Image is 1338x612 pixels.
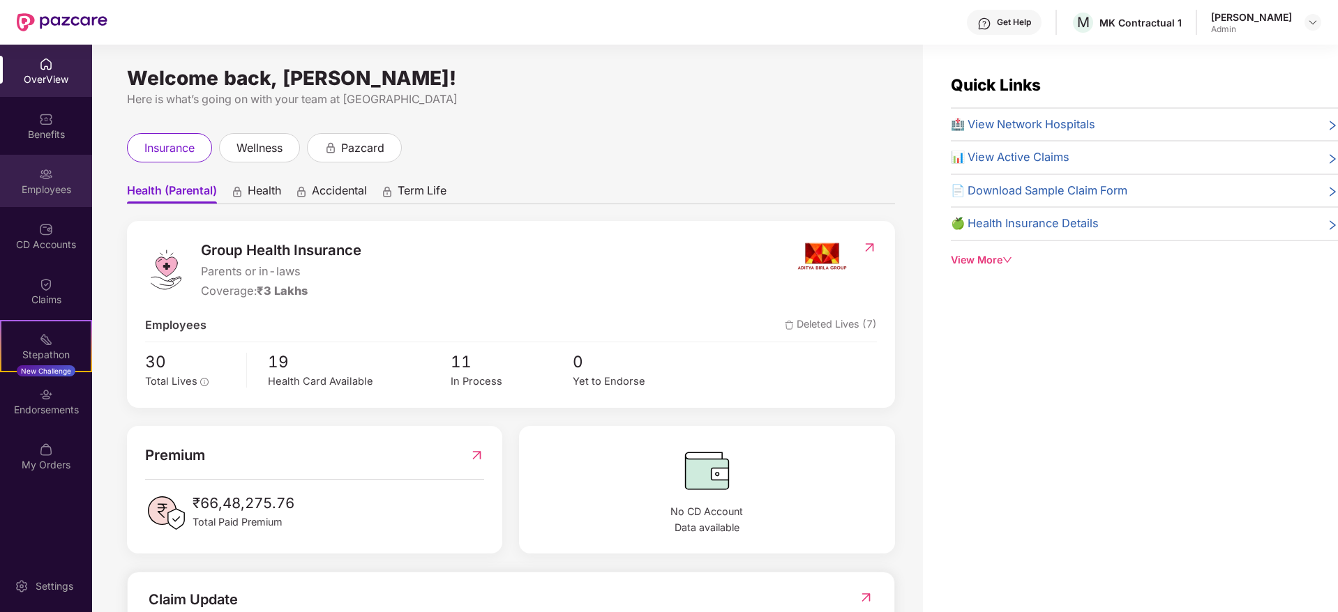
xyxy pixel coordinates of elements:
span: Group Health Insurance [201,239,361,261]
img: svg+xml;base64,PHN2ZyBpZD0iQ0RfQWNjb3VudHMiIGRhdGEtbmFtZT0iQ0QgQWNjb3VudHMiIHhtbG5zPSJodHRwOi8vd3... [39,222,53,236]
span: 30 [145,349,236,374]
span: right [1327,118,1338,134]
span: right [1327,185,1338,200]
span: Employees [145,316,206,335]
img: RedirectIcon [859,590,873,604]
div: New Challenge [17,365,75,376]
span: 📄 Download Sample Claim Form [951,182,1127,200]
img: svg+xml;base64,PHN2ZyBpZD0iQ2xhaW0iIHhtbG5zPSJodHRwOi8vd3d3LnczLm9yZy8yMDAwL3N2ZyIgd2lkdGg9IjIwIi... [39,277,53,291]
span: Premium [145,444,205,466]
div: Get Help [997,17,1031,28]
div: Yet to Endorse [573,374,695,390]
img: CDBalanceIcon [537,444,877,497]
span: Deleted Lives (7) [785,316,877,335]
div: animation [324,141,337,153]
img: svg+xml;base64,PHN2ZyB4bWxucz0iaHR0cDovL3d3dy53My5vcmcvMjAwMC9zdmciIHdpZHRoPSIyMSIgaGVpZ2h0PSIyMC... [39,332,53,346]
span: right [1327,151,1338,167]
img: RedirectIcon [469,444,484,466]
div: Claim Update [149,589,238,611]
div: animation [231,185,243,197]
img: svg+xml;base64,PHN2ZyBpZD0iQmVuZWZpdHMiIHhtbG5zPSJodHRwOi8vd3d3LnczLm9yZy8yMDAwL3N2ZyIgd2lkdGg9Ij... [39,112,53,126]
span: Health [248,183,281,204]
img: svg+xml;base64,PHN2ZyBpZD0iRW1wbG95ZWVzIiB4bWxucz0iaHR0cDovL3d3dy53My5vcmcvMjAwMC9zdmciIHdpZHRoPS... [39,167,53,181]
span: Quick Links [951,75,1041,94]
span: 0 [573,349,695,374]
div: Welcome back, [PERSON_NAME]! [127,72,895,84]
span: ₹66,48,275.76 [193,492,294,514]
span: Total Paid Premium [193,514,294,530]
span: pazcard [341,139,384,157]
div: Coverage: [201,282,361,300]
span: M [1077,14,1090,31]
div: Settings [31,579,77,593]
img: svg+xml;base64,PHN2ZyBpZD0iSGVscC0zMngzMiIgeG1sbnM9Imh0dHA6Ly93d3cudzMub3JnLzIwMDAvc3ZnIiB3aWR0aD... [977,17,991,31]
span: Total Lives [145,375,197,388]
img: insurerIcon [796,239,848,274]
span: right [1327,217,1338,233]
div: Admin [1211,24,1292,35]
span: 11 [451,349,573,374]
span: Health (Parental) [127,183,217,204]
span: Accidental [312,183,367,204]
img: deleteIcon [785,321,794,330]
div: animation [295,185,308,197]
span: Term Life [398,183,446,204]
img: PaidPremiumIcon [145,492,187,534]
img: New Pazcare Logo [17,13,107,31]
span: insurance [144,139,195,157]
img: svg+xml;base64,PHN2ZyBpZD0iTXlfT3JkZXJzIiBkYXRhLW5hbWU9Ik15IE9yZGVycyIgeG1sbnM9Imh0dHA6Ly93d3cudz... [39,443,53,457]
div: Health Card Available [268,374,451,390]
span: 🏥 View Network Hospitals [951,116,1095,134]
div: Here is what’s going on with your team at [GEOGRAPHIC_DATA] [127,91,895,108]
span: No CD Account Data available [537,504,877,535]
span: info-circle [200,378,209,386]
img: svg+xml;base64,PHN2ZyBpZD0iRHJvcGRvd24tMzJ4MzIiIHhtbG5zPSJodHRwOi8vd3d3LnczLm9yZy8yMDAwL3N2ZyIgd2... [1307,17,1318,28]
span: Parents or in-laws [201,263,361,281]
div: animation [381,185,393,197]
span: down [1002,255,1012,265]
img: svg+xml;base64,PHN2ZyBpZD0iRW5kb3JzZW1lbnRzIiB4bWxucz0iaHR0cDovL3d3dy53My5vcmcvMjAwMC9zdmciIHdpZH... [39,388,53,401]
span: ₹3 Lakhs [257,284,308,298]
div: [PERSON_NAME] [1211,10,1292,24]
div: In Process [451,374,573,390]
img: svg+xml;base64,PHN2ZyBpZD0iU2V0dGluZy0yMHgyMCIgeG1sbnM9Imh0dHA6Ly93d3cudzMub3JnLzIwMDAvc3ZnIiB3aW... [15,579,29,593]
span: 19 [268,349,451,374]
span: 📊 View Active Claims [951,148,1069,167]
span: wellness [236,139,283,157]
img: logo [145,249,187,291]
span: 🍏 Health Insurance Details [951,215,1099,233]
img: RedirectIcon [862,240,877,254]
img: svg+xml;base64,PHN2ZyBpZD0iSG9tZSIgeG1sbnM9Imh0dHA6Ly93d3cudzMub3JnLzIwMDAvc3ZnIiB3aWR0aD0iMjAiIG... [39,57,53,71]
div: MK Contractual 1 [1099,16,1182,29]
div: Stepathon [1,348,91,362]
div: View More [951,252,1338,268]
